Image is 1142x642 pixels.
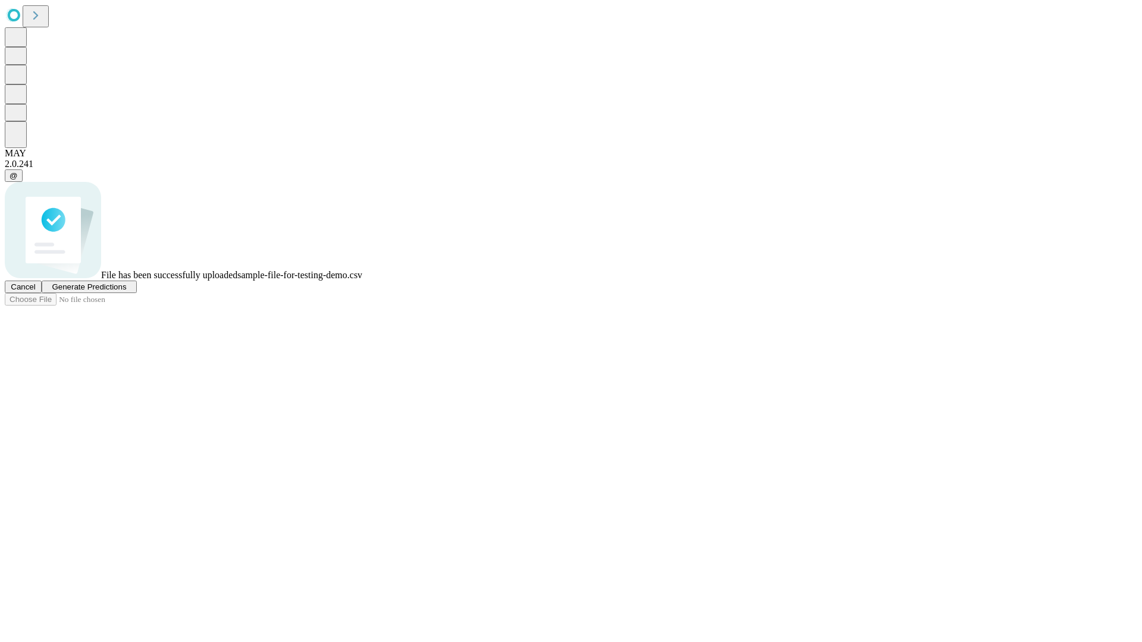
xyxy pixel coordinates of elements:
button: Cancel [5,281,42,293]
span: @ [10,171,18,180]
button: Generate Predictions [42,281,137,293]
div: MAY [5,148,1137,159]
span: sample-file-for-testing-demo.csv [237,270,362,280]
span: Cancel [11,282,36,291]
div: 2.0.241 [5,159,1137,169]
button: @ [5,169,23,182]
span: File has been successfully uploaded [101,270,237,280]
span: Generate Predictions [52,282,126,291]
